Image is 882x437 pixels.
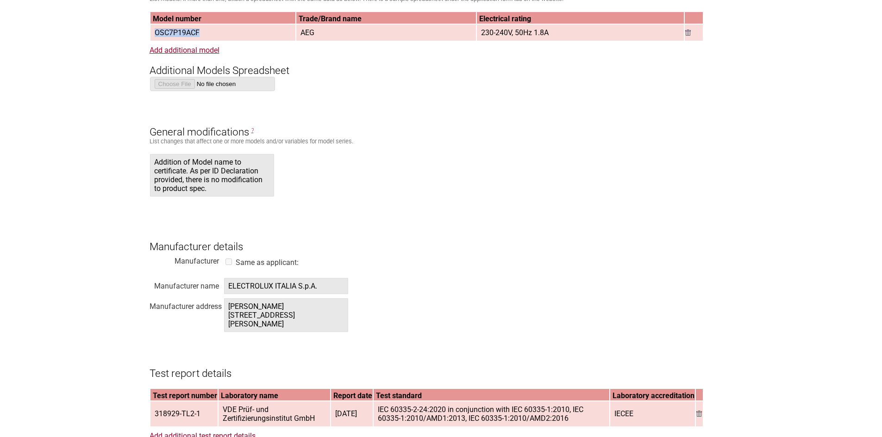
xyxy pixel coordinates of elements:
span: ELECTROLUX ITALIA S.p.A. [224,278,348,294]
th: Model number [150,12,296,24]
span: 318929-TL2-1 [151,406,204,421]
label: Same as applicant: [236,258,299,267]
h3: Test report details [150,351,733,379]
div: Manufacturer name [150,279,219,289]
img: Remove [696,411,702,417]
span: VDE Prüf- und Zertifizierungsinstitut GmbH [219,402,330,426]
small: List changes that affect one or more models and/or variables for model series. [150,138,353,145]
span: IEC 60335-2-24:2020 in conjunction with IEC 60335-1:2010, IEC 60335-1:2010/AMD1:2013, IEC 60335-1... [374,402,609,426]
span: [DATE] [332,406,361,421]
span: Addition of Model name to certificate. As per ID Declaration provided, there is no modification t... [150,154,274,197]
span: [PERSON_NAME][STREET_ADDRESS][PERSON_NAME] [224,298,348,332]
span: AEG [297,25,318,40]
span: General Modifications are changes that affect one or more models. E.g. Alternative brand names or... [251,127,254,134]
th: Electrical rating [477,12,684,24]
span: 230-240V, 50Hz 1.8A [477,25,552,40]
th: Report date [331,389,373,400]
input: on [224,259,233,265]
span: IECEE [611,406,637,421]
th: Test standard [374,389,609,400]
h3: Manufacturer details [150,225,733,252]
h3: General modifications [150,111,733,138]
img: Remove [685,30,691,36]
th: Test report number [150,389,218,400]
a: Add additional model [150,46,219,55]
th: Trade/Brand name [296,12,475,24]
div: Manufacturer address [150,300,219,309]
span: OSC7P19ACF [151,25,203,40]
th: Laboratory accreditation [610,389,695,400]
th: Laboratory name [219,389,331,400]
div: Manufacturer [150,254,219,264]
h3: Additional Models Spreadsheet [150,49,733,76]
